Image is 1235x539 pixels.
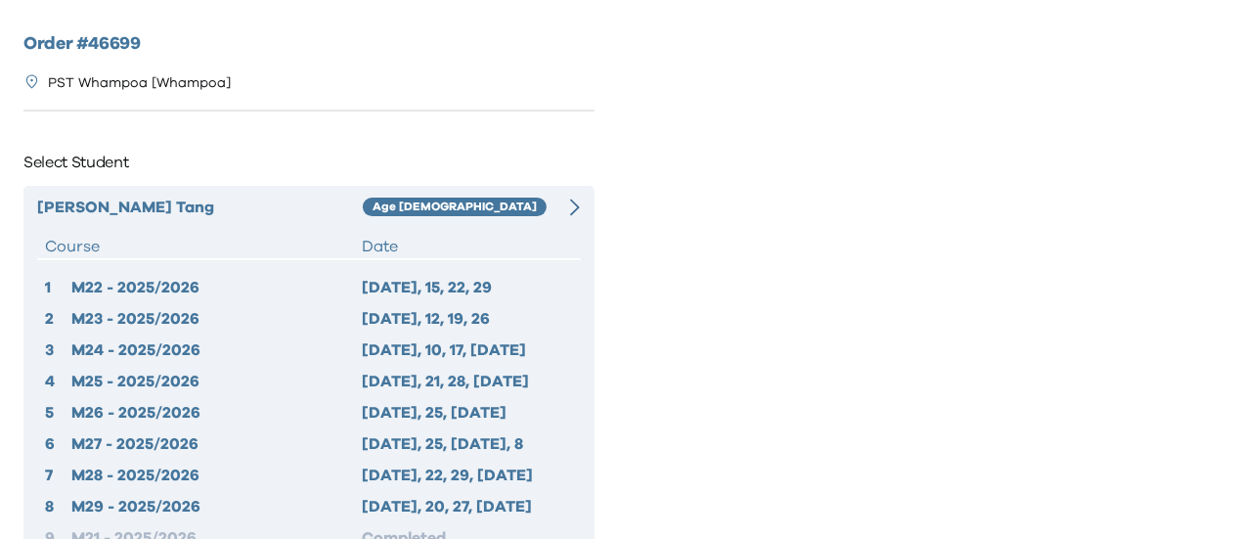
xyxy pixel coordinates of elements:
[71,307,362,331] div: M23 - 2025/2026
[23,31,595,58] h2: Order # 46699
[71,495,362,518] div: M29 - 2025/2026
[71,401,362,425] div: M26 - 2025/2026
[363,198,547,217] div: Age [DEMOGRAPHIC_DATA]
[362,432,573,456] div: [DATE], 25, [DATE], 8
[71,370,362,393] div: M25 - 2025/2026
[45,276,71,299] div: 1
[45,495,71,518] div: 8
[362,495,573,518] div: [DATE], 20, 27, [DATE]
[362,276,573,299] div: [DATE], 15, 22, 29
[71,338,362,362] div: M24 - 2025/2026
[71,464,362,487] div: M28 - 2025/2026
[45,401,71,425] div: 5
[71,432,362,456] div: M27 - 2025/2026
[362,370,573,393] div: [DATE], 21, 28, [DATE]
[45,464,71,487] div: 7
[362,307,573,331] div: [DATE], 12, 19, 26
[45,307,71,331] div: 2
[45,235,362,258] div: Course
[362,401,573,425] div: [DATE], 25, [DATE]
[45,370,71,393] div: 4
[48,73,231,94] p: PST Whampoa [Whampoa]
[45,432,71,456] div: 6
[37,196,363,219] div: [PERSON_NAME] Tang
[71,276,362,299] div: M22 - 2025/2026
[362,338,573,362] div: [DATE], 10, 17, [DATE]
[362,464,573,487] div: [DATE], 22, 29, [DATE]
[362,235,573,258] div: Date
[23,147,595,178] p: Select Student
[45,338,71,362] div: 3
